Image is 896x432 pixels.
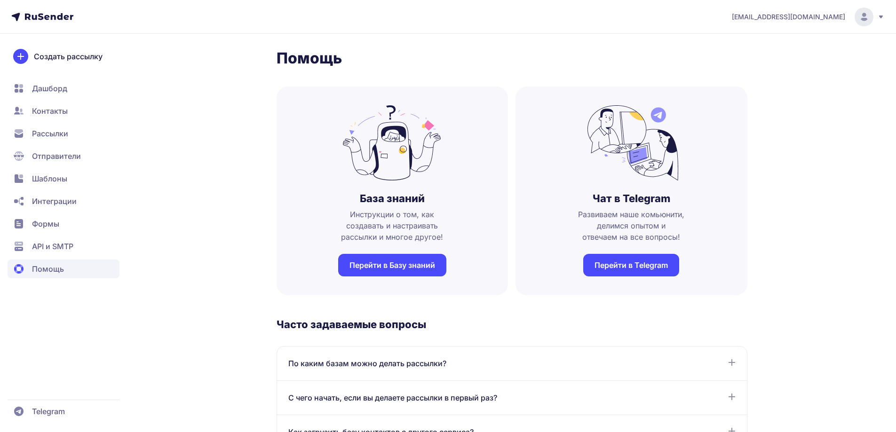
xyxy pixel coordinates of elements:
[32,406,65,417] span: Telegram
[34,51,103,62] span: Создать рассылку
[32,263,64,275] span: Помощь
[582,105,681,181] img: no_photo
[288,392,497,403] span: С чего начать, если вы делаете рассылки в первый раз?
[32,196,77,207] span: Интеграции
[32,241,73,252] span: API и SMTP
[32,218,59,229] span: Формы
[732,12,845,22] span: [EMAIL_ADDRESS][DOMAIN_NAME]
[343,105,442,181] img: no_photo
[32,83,67,94] span: Дашборд
[32,105,68,117] span: Контакты
[32,150,81,162] span: Отправители
[338,254,446,276] a: Перейти в Базу знаний
[593,192,670,205] h3: Чат в Telegram
[324,209,460,243] span: Инструкции о том, как создавать и настраивать рассылки и многое другое!
[360,192,425,205] h3: База знаний
[8,402,119,421] a: Telegram
[583,254,679,276] a: Перейти в Telegram
[32,173,67,184] span: Шаблоны
[277,49,747,68] h1: Помощь
[32,128,68,139] span: Рассылки
[288,358,446,369] span: По каким базам можно делать рассылки?
[563,209,699,243] span: Развиваем наше комьюнити, делимся опытом и отвечаем на все вопросы!
[277,318,747,331] h3: Часто задаваемые вопросы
